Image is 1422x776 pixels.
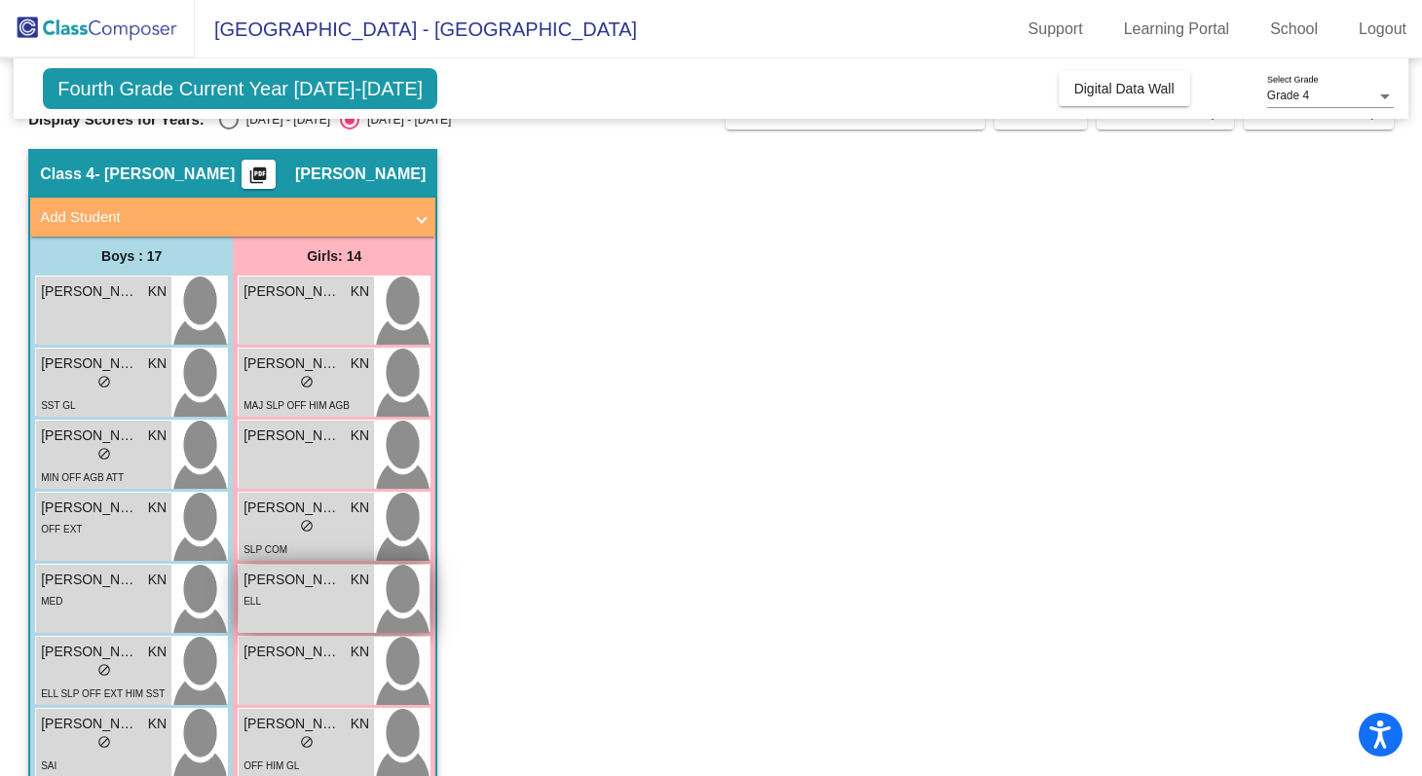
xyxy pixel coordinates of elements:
span: do_not_disturb_alt [300,519,314,533]
span: [PERSON_NAME] [41,425,138,446]
span: SST GL [41,400,75,411]
button: Digital Data Wall [1059,71,1190,106]
span: KN [351,570,369,590]
span: [PERSON_NAME] [243,281,341,302]
span: SLP COM [243,544,287,555]
span: KN [351,281,369,302]
button: Print Students Details [242,160,276,189]
span: [PERSON_NAME] [41,642,138,662]
span: [PERSON_NAME] [243,714,341,734]
span: Display Scores for Years: [28,111,205,129]
span: KN [351,498,369,518]
span: [PERSON_NAME] [PERSON_NAME] [41,498,138,518]
span: do_not_disturb_alt [97,663,111,677]
mat-expansion-panel-header: Add Student [30,198,435,237]
span: KN [351,353,369,374]
span: do_not_disturb_alt [300,735,314,749]
a: Support [1013,14,1099,45]
span: MAJ SLP OFF HIM AGB DEF [243,400,350,431]
mat-panel-title: Add Student [40,206,402,229]
span: Class 4 [40,165,94,184]
span: [PERSON_NAME] [41,353,138,374]
div: [DATE] - [DATE] [359,111,451,129]
span: do_not_disturb_alt [97,375,111,388]
span: - [PERSON_NAME] [94,165,235,184]
span: KN [148,353,167,374]
span: [PERSON_NAME] [243,642,341,662]
span: Grade 4 [1267,89,1309,102]
span: [PERSON_NAME] [295,165,426,184]
mat-radio-group: Select an option [219,110,451,129]
a: School [1254,14,1333,45]
span: [PERSON_NAME] [243,570,341,590]
span: KN [351,425,369,446]
span: SAI [41,760,56,771]
a: Logout [1343,14,1422,45]
span: [PERSON_NAME] [41,570,138,590]
span: do_not_disturb_alt [300,375,314,388]
span: KN [351,642,369,662]
span: do_not_disturb_alt [97,447,111,461]
span: KN [148,714,167,734]
span: KN [148,498,167,518]
span: [PERSON_NAME] [41,714,138,734]
span: [PERSON_NAME] [243,425,341,446]
span: [GEOGRAPHIC_DATA] - [GEOGRAPHIC_DATA] [195,14,637,45]
span: KN [148,642,167,662]
a: Learning Portal [1108,14,1246,45]
div: Boys : 17 [30,237,233,276]
span: Fourth Grade Current Year [DATE]-[DATE] [43,68,437,109]
span: MIN OFF AGB ATT [41,472,124,483]
span: OFF HIM GL [243,760,299,771]
span: MED [41,596,62,607]
span: [PERSON_NAME]' [PERSON_NAME] [243,498,341,518]
span: ELL SLP OFF EXT HIM SST GL [41,688,165,720]
span: KN [148,570,167,590]
span: ELL [243,596,261,607]
div: Girls: 14 [233,237,435,276]
span: Digital Data Wall [1074,81,1175,96]
div: [DATE] - [DATE] [239,111,330,129]
span: [PERSON_NAME] [243,353,341,374]
span: KN [148,281,167,302]
span: [PERSON_NAME] [41,281,138,302]
span: KN [351,714,369,734]
span: KN [148,425,167,446]
mat-icon: picture_as_pdf [246,166,270,193]
span: OFF EXT [41,524,82,535]
span: do_not_disturb_alt [97,735,111,749]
